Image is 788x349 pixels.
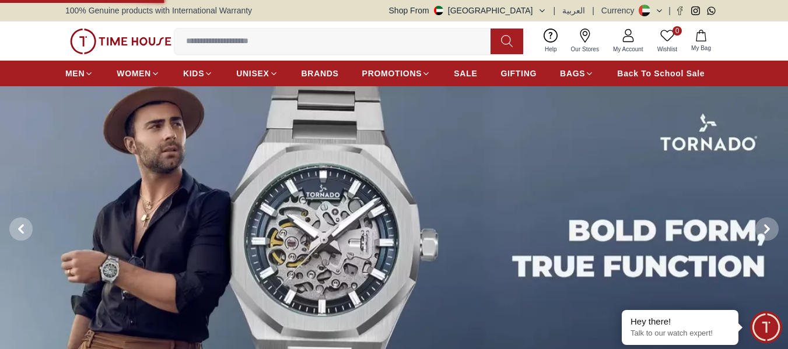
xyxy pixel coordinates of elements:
a: Help [538,26,564,56]
div: Currency [601,5,639,16]
a: BRANDS [302,63,339,84]
span: GIFTING [500,68,537,79]
span: 0 [673,26,682,36]
span: Back To School Sale [617,68,705,79]
span: BRANDS [302,68,339,79]
span: Our Stores [566,45,604,54]
button: العربية [562,5,585,16]
span: | [554,5,556,16]
p: Talk to our watch expert! [631,329,730,339]
span: UNISEX [236,68,269,79]
span: | [592,5,594,16]
button: My Bag [684,27,718,55]
span: | [668,5,671,16]
a: WOMEN [117,63,160,84]
a: Back To School Sale [617,63,705,84]
div: Hey there! [631,316,730,327]
a: Instagram [691,6,700,15]
a: KIDS [183,63,213,84]
span: My Account [608,45,648,54]
span: SALE [454,68,477,79]
a: Facebook [675,6,684,15]
span: Help [540,45,562,54]
a: Whatsapp [707,6,716,15]
a: SALE [454,63,477,84]
span: MEN [65,68,85,79]
span: WOMEN [117,68,151,79]
span: My Bag [687,44,716,52]
a: PROMOTIONS [362,63,431,84]
button: Shop From[GEOGRAPHIC_DATA] [389,5,547,16]
a: 0Wishlist [650,26,684,56]
img: United Arab Emirates [434,6,443,15]
a: BAGS [560,63,594,84]
a: Our Stores [564,26,606,56]
span: BAGS [560,68,585,79]
span: PROMOTIONS [362,68,422,79]
a: GIFTING [500,63,537,84]
a: MEN [65,63,93,84]
span: KIDS [183,68,204,79]
span: Wishlist [653,45,682,54]
span: 100% Genuine products with International Warranty [65,5,252,16]
div: Chat Widget [750,311,782,343]
a: UNISEX [236,63,278,84]
img: ... [70,29,171,54]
